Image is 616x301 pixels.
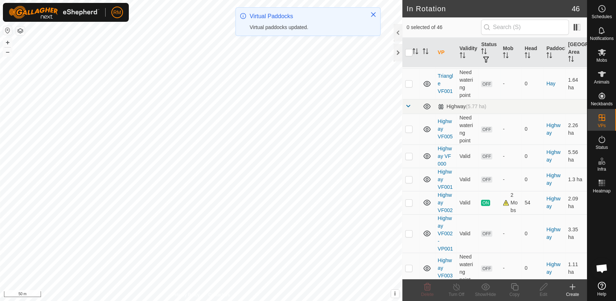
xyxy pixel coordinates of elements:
[368,9,378,20] button: Close
[565,168,587,191] td: 1.3 ha
[481,81,492,87] span: OFF
[546,81,555,86] a: Hay
[423,49,428,55] p-sorticon: Activate to sort
[407,24,481,31] span: 0 selected of 46
[412,49,418,55] p-sorticon: Activate to sort
[457,68,479,99] td: Need watering point
[438,118,453,139] a: Highway VF005
[522,253,543,284] td: 0
[250,24,363,31] div: Virtual paddocks updated.
[457,38,479,68] th: Validity
[457,253,479,284] td: Need watering point
[546,261,560,275] a: Highway
[572,3,580,14] span: 46
[596,58,607,62] span: Mobs
[471,291,500,298] div: Show/Hide
[595,145,608,150] span: Status
[565,114,587,145] td: 2.26 ha
[172,292,200,298] a: Privacy Policy
[558,291,587,298] div: Create
[481,49,487,55] p-sorticon: Activate to sort
[481,176,492,183] span: OFF
[565,145,587,168] td: 5.56 ha
[503,80,519,88] div: -
[481,153,492,159] span: OFF
[481,126,492,133] span: OFF
[546,53,552,59] p-sorticon: Activate to sort
[438,192,453,213] a: Highway VF002
[407,4,572,13] h2: In Rotation
[591,102,612,106] span: Neckbands
[522,145,543,168] td: 0
[113,9,121,16] span: RM
[593,189,611,193] span: Heatmap
[503,176,519,183] div: -
[438,169,453,190] a: Highway VF001
[16,27,25,35] button: Map Layers
[522,114,543,145] td: 0
[481,20,569,35] input: Search (S)
[438,73,453,94] a: Triangle VF001
[543,38,565,68] th: Paddock
[546,172,560,186] a: Highway
[565,38,587,68] th: [GEOGRAPHIC_DATA] Area
[457,145,479,168] td: Valid
[522,68,543,99] td: 0
[565,68,587,99] td: 1.64 ha
[525,53,530,59] p-sorticon: Activate to sort
[457,114,479,145] td: Need watering point
[522,38,543,68] th: Head
[9,6,99,19] img: Gallagher Logo
[394,290,395,297] span: i
[435,38,457,68] th: VP
[460,53,465,59] p-sorticon: Activate to sort
[250,12,363,21] div: Virtual Paddocks
[438,146,452,167] a: Highway VF 000
[565,191,587,214] td: 2.09 ha
[478,38,500,68] th: Status
[442,291,471,298] div: Turn Off
[529,291,558,298] div: Edit
[597,123,605,128] span: VPs
[503,125,519,133] div: -
[457,191,479,214] td: Valid
[546,196,560,209] a: Highway
[503,230,519,237] div: -
[591,15,612,19] span: Schedules
[503,264,519,272] div: -
[421,292,434,297] span: Delete
[522,168,543,191] td: 0
[565,214,587,253] td: 3.35 ha
[457,214,479,253] td: Valid
[438,257,453,278] a: Highway VF003
[481,265,492,272] span: OFF
[546,149,560,163] a: Highway
[594,80,609,84] span: Animals
[522,191,543,214] td: 54
[503,152,519,160] div: -
[481,231,492,237] span: OFF
[3,48,12,56] button: –
[208,292,230,298] a: Contact Us
[597,292,606,296] span: Help
[587,279,616,299] a: Help
[568,57,574,63] p-sorticon: Activate to sort
[438,215,453,252] a: Highway VF002-VP001
[591,257,613,279] div: Open chat
[522,214,543,253] td: 0
[481,200,490,206] span: ON
[597,167,606,171] span: Infra
[503,191,519,214] div: 2 Mobs
[500,38,522,68] th: Mob
[466,103,486,109] span: (5.77 ha)
[565,253,587,284] td: 1.11 ha
[503,53,509,59] p-sorticon: Activate to sort
[457,168,479,191] td: Valid
[546,227,560,240] a: Highway
[590,36,613,41] span: Notifications
[546,122,560,136] a: Highway
[438,103,486,110] div: Highway
[391,290,399,298] button: i
[3,26,12,35] button: Reset Map
[500,291,529,298] div: Copy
